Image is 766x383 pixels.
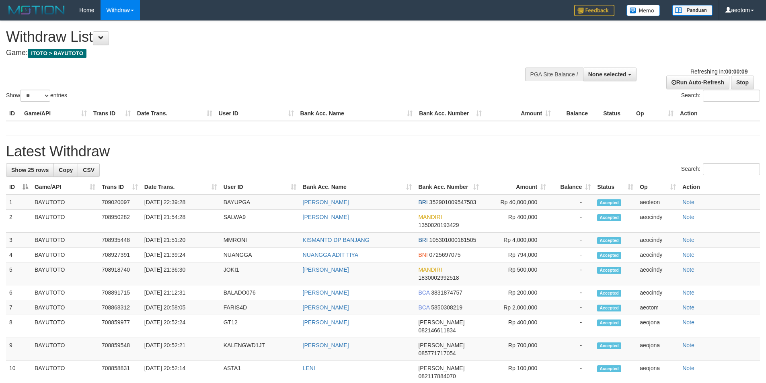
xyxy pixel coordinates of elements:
th: Balance: activate to sort column ascending [549,180,594,195]
td: [DATE] 20:52:21 [141,338,220,361]
span: BRI [418,199,427,205]
span: MANDIRI [418,214,442,220]
a: Note [682,289,694,296]
td: aeojona [637,315,679,338]
a: Note [682,214,694,220]
td: GT12 [220,315,300,338]
span: [PERSON_NAME] [418,319,464,326]
select: Showentries [20,90,50,102]
td: - [549,248,594,262]
td: - [549,315,594,338]
span: Copy 082117884070 to clipboard [418,373,456,379]
th: Balance [554,106,600,121]
td: - [549,338,594,361]
td: BAYUTOTO [31,262,99,285]
td: JOKI1 [220,262,300,285]
td: aeotom [637,300,679,315]
span: Show 25 rows [11,167,49,173]
td: Rp 700,000 [482,338,549,361]
input: Search: [703,163,760,175]
td: [DATE] 20:52:24 [141,315,220,338]
td: aeocindy [637,262,679,285]
img: Feedback.jpg [574,5,614,16]
span: Accepted [597,214,621,221]
td: BAYUTOTO [31,210,99,233]
td: 9 [6,338,31,361]
a: LENI [303,365,315,371]
th: Bank Acc. Number: activate to sort column ascending [415,180,482,195]
td: BAYUTOTO [31,233,99,248]
td: 3 [6,233,31,248]
h1: Withdraw List [6,29,503,45]
td: NUANGGA [220,248,300,262]
th: Date Trans. [134,106,216,121]
th: Action [677,106,760,121]
span: Refreshing in: [690,68,748,75]
td: BALADO076 [220,285,300,300]
td: Rp 4,000,000 [482,233,549,248]
td: Rp 2,000,000 [482,300,549,315]
a: [PERSON_NAME] [303,199,349,205]
th: Amount [485,106,554,121]
td: KALENGWD1JT [220,338,300,361]
span: Accepted [597,252,621,259]
span: Copy 085771717054 to clipboard [418,350,456,356]
td: 708950282 [99,210,141,233]
button: None selected [583,68,637,81]
td: [DATE] 20:58:05 [141,300,220,315]
td: 708918740 [99,262,141,285]
th: ID: activate to sort column descending [6,180,31,195]
th: Trans ID: activate to sort column ascending [99,180,141,195]
span: BCA [418,289,429,296]
td: aeocindy [637,210,679,233]
span: Copy 0725697075 to clipboard [429,252,461,258]
span: [PERSON_NAME] [418,365,464,371]
th: Game/API: activate to sort column ascending [31,180,99,195]
td: FARIS4D [220,300,300,315]
td: - [549,210,594,233]
td: [DATE] 21:54:28 [141,210,220,233]
td: Rp 200,000 [482,285,549,300]
td: 5 [6,262,31,285]
a: Note [682,342,694,348]
th: Status [600,106,633,121]
label: Search: [681,163,760,175]
a: [PERSON_NAME] [303,342,349,348]
td: 708891715 [99,285,141,300]
td: Rp 500,000 [482,262,549,285]
td: 708927391 [99,248,141,262]
td: [DATE] 21:51:20 [141,233,220,248]
td: - [549,195,594,210]
a: Copy [53,163,78,177]
a: [PERSON_NAME] [303,266,349,273]
span: Copy 105301000161505 to clipboard [429,237,476,243]
td: BAYUTOTO [31,248,99,262]
a: Note [682,304,694,311]
td: 1 [6,195,31,210]
td: Rp 794,000 [482,248,549,262]
td: 708859548 [99,338,141,361]
th: User ID: activate to sort column ascending [220,180,300,195]
td: [DATE] 21:36:30 [141,262,220,285]
th: Trans ID [90,106,134,121]
label: Search: [681,90,760,102]
span: Copy 1350020193429 to clipboard [418,222,459,228]
a: [PERSON_NAME] [303,319,349,326]
span: BRI [418,237,427,243]
th: Op: activate to sort column ascending [637,180,679,195]
td: - [549,233,594,248]
td: [DATE] 22:39:28 [141,195,220,210]
a: Note [682,266,694,273]
span: Copy 1830002992518 to clipboard [418,274,459,281]
span: Accepted [597,290,621,297]
th: Date Trans.: activate to sort column ascending [141,180,220,195]
td: 7 [6,300,31,315]
span: Copy 082146611834 to clipboard [418,327,456,334]
td: aeocindy [637,285,679,300]
img: panduan.png [672,5,713,16]
td: 4 [6,248,31,262]
td: 708935448 [99,233,141,248]
a: NUANGGA ADIT TIYA [303,252,358,258]
td: 708868312 [99,300,141,315]
td: 709020097 [99,195,141,210]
